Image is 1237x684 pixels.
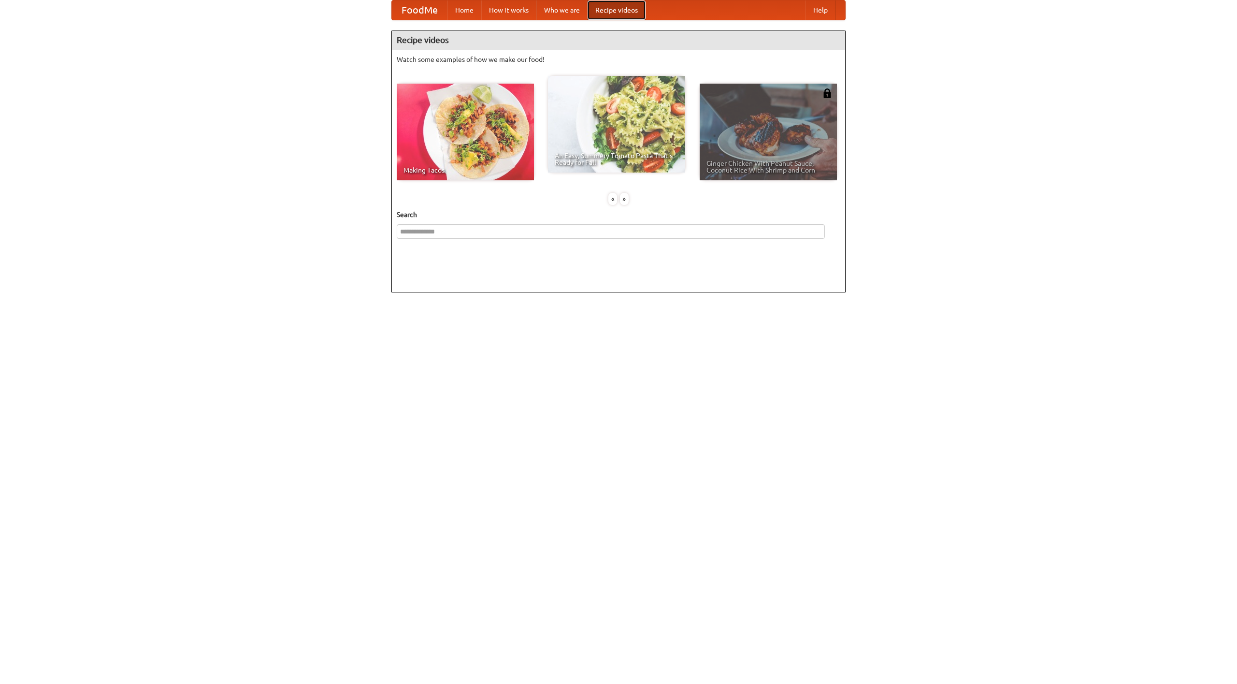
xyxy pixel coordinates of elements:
a: Who we are [536,0,588,20]
span: Making Tacos [403,167,527,174]
a: Recipe videos [588,0,646,20]
div: » [620,193,629,205]
div: « [608,193,617,205]
a: Making Tacos [397,84,534,180]
p: Watch some examples of how we make our food! [397,55,840,64]
h5: Search [397,210,840,219]
a: How it works [481,0,536,20]
a: Home [447,0,481,20]
img: 483408.png [822,88,832,98]
span: An Easy, Summery Tomato Pasta That's Ready for Fall [555,152,678,166]
a: Help [805,0,835,20]
a: An Easy, Summery Tomato Pasta That's Ready for Fall [548,76,685,173]
h4: Recipe videos [392,30,845,50]
a: FoodMe [392,0,447,20]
